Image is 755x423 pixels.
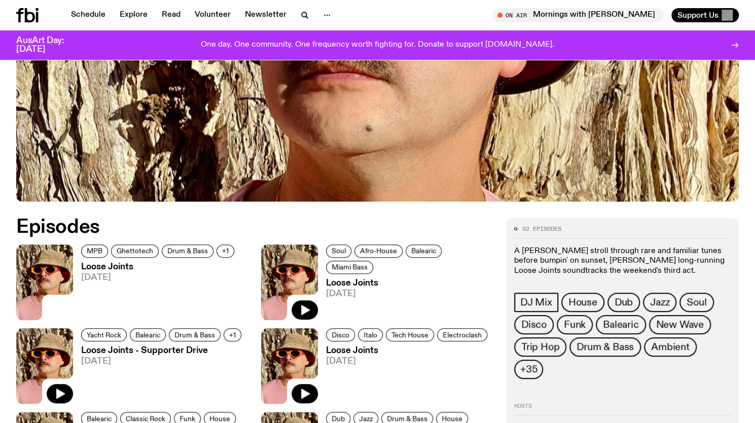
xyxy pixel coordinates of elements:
h3: Loose Joints [81,263,237,271]
h2: Episodes [16,218,494,236]
span: Disco [332,331,349,338]
a: Disco [514,315,554,334]
span: New Wave [656,319,704,330]
span: Drum & Bass [167,247,208,255]
span: Ambient [651,341,690,352]
a: Drum & Bass [169,328,221,341]
a: Italo [358,328,383,341]
span: Classic Rock [126,415,165,422]
a: Schedule [65,8,112,22]
img: Tyson stands in front of a paperbark tree wearing orange sunglasses, a suede bucket hat and a pin... [16,328,73,404]
span: Ghettotech [117,247,153,255]
button: +1 [224,328,241,341]
span: Trip Hop [521,341,559,352]
span: Yacht Rock [87,331,121,338]
a: Loose Joints[DATE] [73,263,237,320]
a: Yacht Rock [81,328,127,341]
span: [DATE] [326,290,494,298]
h3: Loose Joints - Supporter Drive [81,346,244,355]
span: Electroclash [443,331,482,338]
a: Loose Joints - Supporter Drive[DATE] [73,346,244,404]
a: Ambient [644,337,697,357]
span: Drum & Bass [174,331,215,338]
a: Miami Bass [326,261,373,274]
img: Tyson stands in front of a paperbark tree wearing orange sunglasses, a suede bucket hat and a pin... [261,244,318,320]
h3: Loose Joints [326,279,494,288]
span: Miami Bass [332,263,368,271]
span: Funk [564,319,586,330]
p: A [PERSON_NAME] stroll through rare and familiar tunes before bumpin' on sunset, [PERSON_NAME] lo... [514,246,731,276]
span: [DATE] [81,273,237,282]
span: Drum & Bass [387,415,427,422]
a: Drum & Bass [569,337,641,357]
span: MPB [87,247,102,255]
span: Afro-House [360,247,397,255]
a: Newsletter [239,8,293,22]
button: On AirMornings with [PERSON_NAME] [492,8,663,22]
h2: Hosts [514,403,731,415]
a: MPB [81,244,108,258]
span: Support Us [677,11,718,20]
a: Balearic [130,328,166,341]
button: +1 [217,244,234,258]
span: [DATE] [81,357,244,366]
span: Balearic [603,319,638,330]
span: [DATE] [326,357,490,366]
span: House [442,415,462,422]
button: Support Us [671,8,739,22]
a: Electroclash [437,328,487,341]
span: +1 [229,331,236,338]
img: Tyson stands in front of a paperbark tree wearing orange sunglasses, a suede bucket hat and a pin... [261,328,318,404]
a: Funk [557,315,593,334]
span: +1 [222,247,229,255]
span: Drum & Bass [577,341,634,352]
a: Jazz [643,293,676,312]
a: Ghettotech [111,244,159,258]
span: Balearic [87,415,112,422]
a: Explore [114,8,154,22]
span: Dub [332,415,345,422]
span: Dub [615,297,633,308]
span: +35 [520,364,537,375]
a: Afro-House [354,244,403,258]
span: House [568,297,597,308]
span: Disco [521,319,547,330]
a: Dub [607,293,640,312]
span: DJ Mix [520,297,552,308]
span: Tech House [391,331,428,338]
span: Funk [179,415,195,422]
a: House [561,293,604,312]
a: Tech House [386,328,434,341]
span: Balearic [135,331,160,338]
span: Balearic [411,247,436,255]
span: Jazz [650,297,669,308]
a: DJ Mix [514,293,558,312]
h3: AusArt Day: [DATE] [16,37,81,54]
span: Soul [687,297,706,308]
a: Read [156,8,187,22]
a: Disco [326,328,355,341]
a: Balearic [596,315,645,334]
span: House [209,415,230,422]
p: One day. One community. One frequency worth fighting for. Donate to support [DOMAIN_NAME]. [201,41,554,50]
a: Soul [326,244,351,258]
span: Jazz [359,415,373,422]
button: +35 [514,360,543,379]
span: Italo [364,331,377,338]
a: Volunteer [189,8,237,22]
a: Trip Hop [514,337,566,357]
h3: Loose Joints [326,346,490,355]
a: Balearic [406,244,442,258]
span: 92 episodes [522,226,561,232]
a: Loose Joints[DATE] [318,279,494,320]
img: Tyson stands in front of a paperbark tree wearing orange sunglasses, a suede bucket hat and a pin... [16,244,73,320]
a: New Wave [649,315,711,334]
a: Drum & Bass [162,244,213,258]
a: Soul [679,293,713,312]
a: Loose Joints[DATE] [318,346,490,404]
span: Soul [332,247,346,255]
